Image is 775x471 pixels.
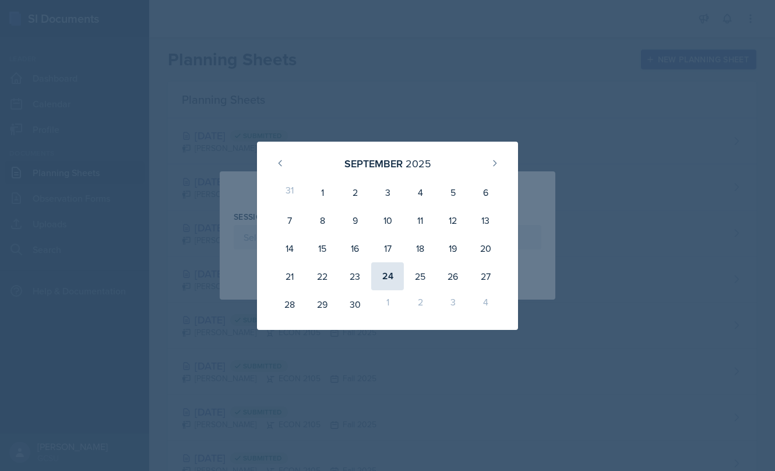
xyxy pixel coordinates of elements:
div: 24 [371,262,404,290]
div: 20 [469,234,502,262]
div: 22 [306,262,339,290]
div: 3 [436,290,469,318]
div: 16 [339,234,371,262]
div: 19 [436,234,469,262]
div: 10 [371,206,404,234]
div: 29 [306,290,339,318]
div: 15 [306,234,339,262]
div: 7 [273,206,306,234]
div: 23 [339,262,371,290]
div: 2 [404,290,436,318]
div: 4 [404,178,436,206]
div: 6 [469,178,502,206]
div: 18 [404,234,436,262]
div: 21 [273,262,306,290]
div: 9 [339,206,371,234]
div: 14 [273,234,306,262]
div: 2025 [406,156,431,171]
div: 28 [273,290,306,318]
div: 27 [469,262,502,290]
div: 2 [339,178,371,206]
div: 31 [273,178,306,206]
div: 3 [371,178,404,206]
div: 12 [436,206,469,234]
div: 5 [436,178,469,206]
div: 8 [306,206,339,234]
div: 11 [404,206,436,234]
div: 13 [469,206,502,234]
div: 17 [371,234,404,262]
div: 30 [339,290,371,318]
div: 25 [404,262,436,290]
div: 1 [371,290,404,318]
div: September [344,156,403,171]
div: 26 [436,262,469,290]
div: 4 [469,290,502,318]
div: 1 [306,178,339,206]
